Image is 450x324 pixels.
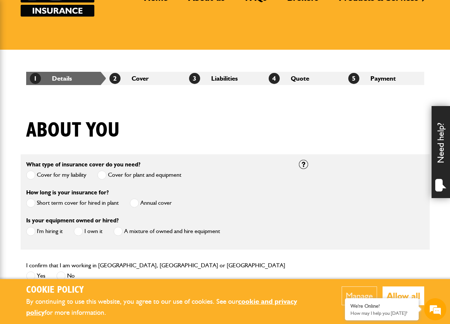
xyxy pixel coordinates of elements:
span: 4 [269,73,280,84]
label: Cover for plant and equipment [97,170,181,180]
label: What type of insurance cover do you need? [26,162,140,168]
label: Yes [26,271,45,281]
label: I'm hiring it [26,227,63,236]
li: Quote [265,72,345,85]
p: By continuing to use this website, you agree to our use of cookies. See our for more information. [26,296,319,318]
label: Annual cover [130,198,172,208]
h1: About you [26,118,120,143]
h2: Cookie Policy [26,285,319,296]
label: Short term cover for hired in plant [26,198,119,208]
li: Payment [345,72,424,85]
li: Cover [106,72,185,85]
a: cookie and privacy policy [26,297,297,317]
button: Manage [342,286,377,305]
p: How may I help you today? [350,310,413,316]
div: We're Online! [350,303,413,309]
span: 1 [30,73,41,84]
li: Liabilities [185,72,265,85]
label: A mixture of owned and hire equipment [114,227,220,236]
span: 2 [109,73,121,84]
label: I own it [74,227,102,236]
div: Need help? [432,106,450,198]
label: Cover for my liability [26,170,86,180]
label: Is your equipment owned or hired? [26,218,119,223]
label: How long is your insurance for? [26,190,109,196]
button: Allow all [383,286,424,305]
span: 5 [348,73,359,84]
label: I confirm that I am working in [GEOGRAPHIC_DATA], [GEOGRAPHIC_DATA] or [GEOGRAPHIC_DATA] [26,263,285,268]
span: 3 [189,73,200,84]
li: Details [26,72,106,85]
label: No [56,271,75,281]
